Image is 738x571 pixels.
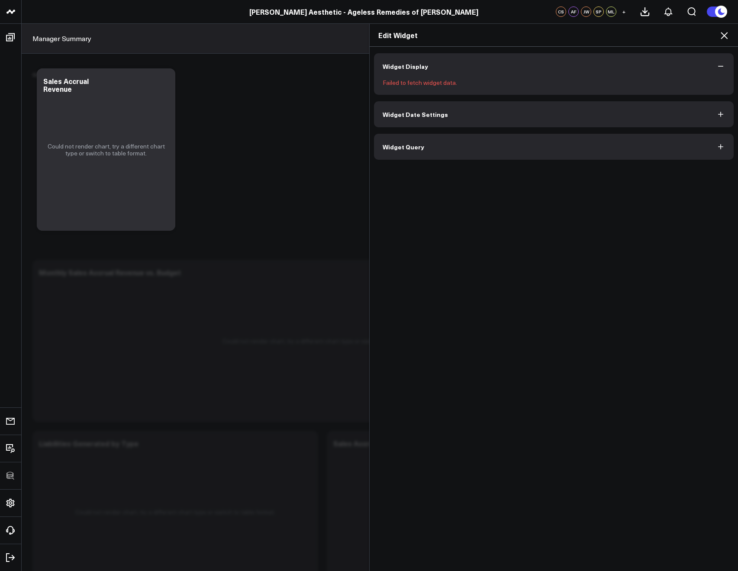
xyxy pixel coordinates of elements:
[606,6,616,17] div: ML
[249,7,478,16] a: [PERSON_NAME] Aesthetic - Ageless Remedies of [PERSON_NAME]
[383,79,725,86] div: Failed to fetch widget data.
[581,6,591,17] div: JW
[374,101,734,127] button: Widget Date Settings
[622,9,626,15] span: +
[374,134,734,160] button: Widget Query
[378,30,730,40] h2: Edit Widget
[619,6,629,17] button: +
[383,63,428,70] span: Widget Display
[593,6,604,17] div: SP
[374,53,734,79] button: Widget Display
[568,6,579,17] div: AF
[383,111,448,118] span: Widget Date Settings
[556,6,566,17] div: CS
[383,143,424,150] span: Widget Query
